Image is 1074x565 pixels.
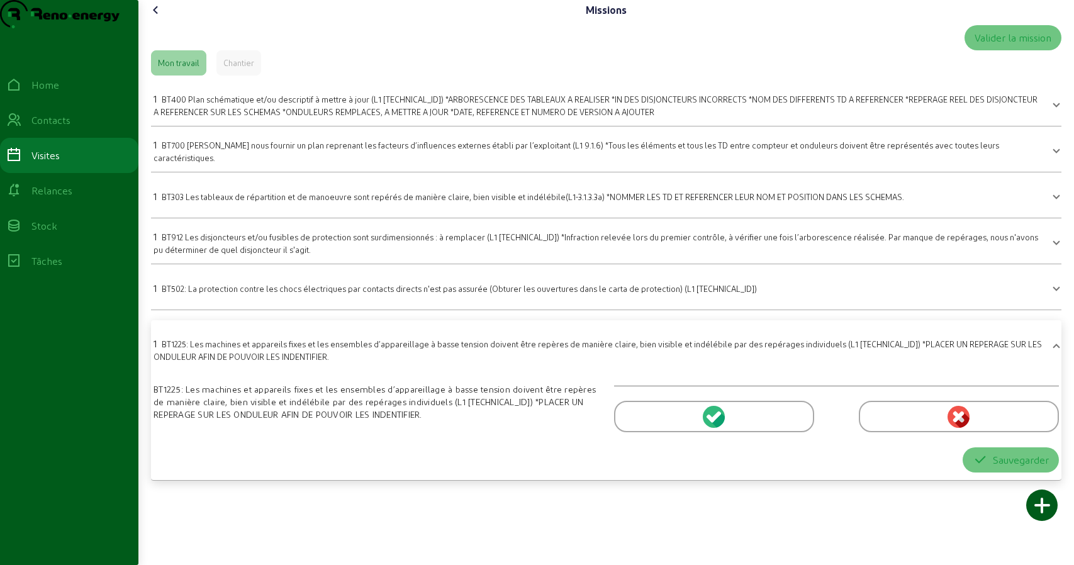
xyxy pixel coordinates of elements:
[31,183,72,198] div: Relances
[151,371,1061,475] div: 1BT1225: Les machines et appareils fixes et les ensembles d’appareillage à basse tension doivent ...
[31,77,59,92] div: Home
[154,94,1038,116] span: BT400 Plan schématique et/ou descriptif à mettre à jour (L1 [TECHNICAL_ID]) *ARBORESCENCE DES TAB...
[586,3,627,18] div: Missions
[223,57,254,69] div: Chantier
[154,140,999,162] span: BT700 [PERSON_NAME] nous fournir un plan reprenant les facteurs d’influences externes établi par ...
[151,223,1061,259] mat-expansion-panel-header: 1BT912 Les disjoncteurs et/ou fusibles de protection sont surdimensionnés : à remplacer (L1 [TECH...
[151,131,1061,167] mat-expansion-panel-header: 1BT700 [PERSON_NAME] nous fournir un plan reprenant les facteurs d’influences externes établi par...
[31,218,57,233] div: Stock
[31,254,62,269] div: Tâches
[31,113,70,128] div: Contacts
[154,383,599,421] div: BT1225: Les machines et appareils fixes et les ensembles d’appareillage à basse tension doivent ê...
[31,148,60,163] div: Visites
[154,92,157,104] span: 1
[154,190,157,202] span: 1
[162,284,757,293] span: BT502: La protection contre les chocs électriques par contacts directs n'est pas assurée (Obturer...
[154,138,157,150] span: 1
[973,452,1049,467] div: Sauvegarder
[151,325,1061,371] mat-expansion-panel-header: 1BT1225: Les machines et appareils fixes et les ensembles d’appareillage à basse tension doivent ...
[151,177,1061,213] mat-expansion-panel-header: 1BT303 Les tableaux de répartition et de manoeuvre sont repérés de manière claire, bien visible e...
[162,192,904,201] span: BT303 Les tableaux de répartition et de manoeuvre sont repérés de manière claire, bien visible et...
[154,232,1038,254] span: BT912 Les disjoncteurs et/ou fusibles de protection sont surdimensionnés : à remplacer (L1 [TECHN...
[963,447,1059,473] button: Sauvegarder
[154,337,157,349] span: 1
[151,269,1061,305] mat-expansion-panel-header: 1BT502: La protection contre les chocs électriques par contacts directs n'est pas assurée (Obture...
[151,86,1061,121] mat-expansion-panel-header: 1BT400 Plan schématique et/ou descriptif à mettre à jour (L1 [TECHNICAL_ID]) *ARBORESCENCE DES TA...
[154,339,1042,361] span: BT1225: Les machines et appareils fixes et les ensembles d’appareillage à basse tension doivent ê...
[965,25,1061,50] button: Valider la mission
[154,282,157,294] span: 1
[154,230,157,242] span: 1
[158,57,199,69] div: Mon travail
[975,30,1051,45] div: Valider la mission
